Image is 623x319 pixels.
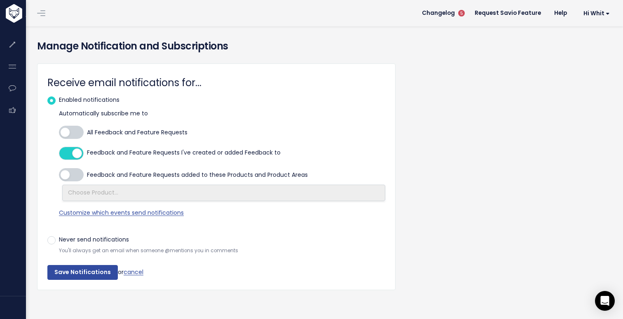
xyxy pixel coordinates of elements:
[583,10,610,16] span: Hi Whit
[468,7,548,19] a: Request Savio Feature
[59,108,148,119] label: Automatically subscribe me to
[4,4,68,23] img: logo-white.9d6f32f41409.svg
[59,246,385,255] small: You'll always get an email when someone @mentions you in comments
[574,7,616,20] a: Hi Whit
[59,209,184,217] span: Customize which events send notifications
[422,10,455,16] span: Changelog
[124,268,143,276] a: cancel
[37,39,611,54] h4: Manage Notification and Subscriptions
[59,95,119,105] label: Enabled notifications
[595,291,615,311] div: Open Intercom Messenger
[548,7,574,19] a: Help
[59,201,385,225] a: Customize which events send notifications
[47,265,118,280] input: Save Notifications
[59,235,129,245] label: Never send notifications
[458,10,465,16] span: 5
[47,74,385,280] form: or
[87,168,308,181] span: Feedback and Feature Requests added to these Products and Product Areas
[87,148,281,171] span: Feedback and Feature Requests I've created or added Feedback to
[87,126,187,139] span: All Feedback and Feature Requests
[47,74,385,91] legend: Receive email notifications for...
